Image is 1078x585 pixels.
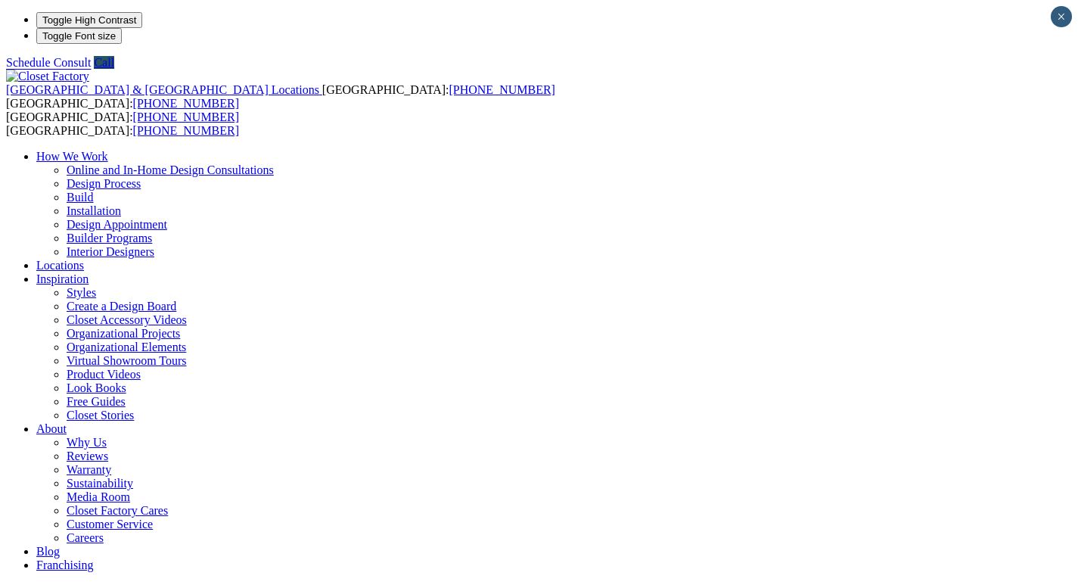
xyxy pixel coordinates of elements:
a: Installation [67,204,121,217]
a: Franchising [36,559,94,571]
span: [GEOGRAPHIC_DATA] & [GEOGRAPHIC_DATA] Locations [6,83,319,96]
a: Builder Programs [67,232,152,244]
a: Closet Accessory Videos [67,313,187,326]
a: Customer Service [67,518,153,531]
a: Virtual Showroom Tours [67,354,187,367]
a: [PHONE_NUMBER] [133,124,239,137]
a: [PHONE_NUMBER] [133,97,239,110]
a: Closet Stories [67,409,134,422]
span: [GEOGRAPHIC_DATA]: [GEOGRAPHIC_DATA]: [6,83,555,110]
button: Toggle High Contrast [36,12,142,28]
a: [PHONE_NUMBER] [133,110,239,123]
a: Schedule Consult [6,56,91,69]
a: Product Videos [67,368,141,381]
a: Inspiration [36,272,89,285]
a: Free Guides [67,395,126,408]
a: Look Books [67,381,126,394]
a: [GEOGRAPHIC_DATA] & [GEOGRAPHIC_DATA] Locations [6,83,322,96]
a: Media Room [67,490,130,503]
button: Toggle Font size [36,28,122,44]
a: Blog [36,545,60,558]
button: Close [1051,6,1072,27]
a: Call [94,56,114,69]
a: Sustainability [67,477,133,490]
a: Why Us [67,436,107,449]
a: About [36,422,67,435]
a: Closet Factory Cares [67,504,168,517]
a: Interior Designers [67,245,154,258]
span: Toggle Font size [42,30,116,42]
a: Build [67,191,94,204]
a: Design Process [67,177,141,190]
a: Design Appointment [67,218,167,231]
span: [GEOGRAPHIC_DATA]: [GEOGRAPHIC_DATA]: [6,110,239,137]
a: Organizational Projects [67,327,180,340]
a: Online and In-Home Design Consultations [67,163,274,176]
a: Styles [67,286,96,299]
span: Toggle High Contrast [42,14,136,26]
img: Closet Factory [6,70,89,83]
a: Locations [36,259,84,272]
a: Warranty [67,463,111,476]
a: Careers [67,531,104,544]
a: Reviews [67,450,108,462]
a: [PHONE_NUMBER] [449,83,555,96]
a: How We Work [36,150,108,163]
a: Organizational Elements [67,341,186,353]
a: Create a Design Board [67,300,176,313]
